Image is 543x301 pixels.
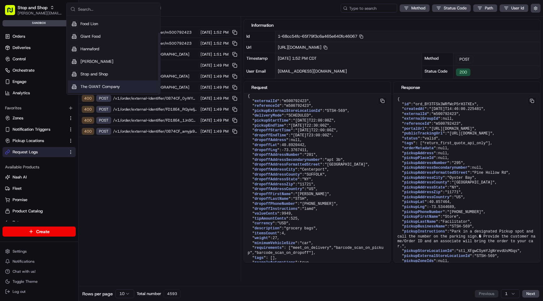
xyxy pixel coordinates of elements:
[288,123,329,128] span: "[DATE]T22:30:00Z"
[422,141,488,145] span: "return_first_quote_api_only"
[200,52,212,57] span: [DATE]
[255,197,288,201] span: dropoffLastName
[293,118,334,123] span: "[DATE]T22:00:00Z"
[438,259,447,263] span: null
[213,85,228,90] span: 1:49 PM
[404,249,452,253] span: pickupStoreLocationId
[411,5,425,11] span: Method
[404,131,442,136] span: publicTrackingUrl
[449,185,458,190] span: "NY"
[429,205,454,209] span: -73.5344689
[213,30,228,35] span: 1:52 PM
[3,267,76,276] button: Chat with us!
[113,96,197,101] span: /v1/order/external-identifier/0B74CF_0yWYpSqWpz53e5n2Myw
[244,90,390,274] pre: { " ": , " ": , " ": , " ": , " ": , " ": , " ": , " ": , " ": , " ": , " ": , " ": , " ": , " ":...
[5,197,73,203] a: Promise
[213,63,228,68] span: 1:49 PM
[291,216,298,221] span: 525
[3,43,76,53] a: Deliveries
[304,172,325,177] span: "SUFFOLK"
[404,220,436,224] span: pickupLastName
[286,113,311,118] span: "SCHEDULED"
[404,259,434,263] span: pickupZoneIds
[325,158,343,162] span: "apt 3b"
[300,202,336,206] span: "[PHONE_NUMBER]"
[429,200,449,204] span: 40.857464
[164,289,181,298] div: 4593
[18,11,63,16] button: [PERSON_NAME][EMAIL_ADDRESS][DOMAIN_NAME]
[456,249,520,253] span: "stl_XFgwCSymYJgNrevdUsMGqs"
[431,112,458,116] span: "m500792423"
[96,128,111,135] div: POST
[404,195,449,200] span: pickupAddressCountry
[341,4,397,13] input: Type to search
[4,89,51,100] a: 📗Knowledge Base
[21,60,103,66] div: Start new chat
[5,149,66,155] a: Request Logs
[447,176,474,180] span: "Oyster Bay"
[6,60,18,71] img: 1736555255976-a54dd68f-1ca7-489b-9aae-adbdc363a1c4
[422,136,438,141] span: "valid"
[3,113,76,123] button: Zones
[278,34,363,39] span: 1-68cc54fc-65f79f3c6a465e640fc46067
[404,215,438,219] span: pickupFirstName
[3,136,76,146] button: Pickup Locations
[3,257,76,266] button: Notifications
[96,95,111,102] div: POST
[273,236,277,240] span: 27
[200,96,212,101] span: [DATE]
[13,186,22,191] span: Fleet
[112,19,238,24] div: URL
[277,221,288,226] span: "USD"
[5,186,73,191] a: Fleet
[404,112,427,116] span: externalId
[255,251,311,255] span: "barcode_scan_on_dropoff"
[13,79,26,85] span: Engage
[398,229,535,249] span: "Park in a designated Pickup spot and call the number on the parking sign.� Provide the customer ...
[113,129,197,134] span: /v1/order/external-identifier/0B74CF_amyjs9Q048cv6bWwcf4
[36,228,50,235] span: Create
[255,118,288,123] span: pickupStartTime
[244,31,275,42] div: Id
[404,151,434,156] span: pickupAddress
[400,4,430,12] button: Method
[82,117,94,124] div: 400
[13,34,25,39] span: Orders
[255,158,320,162] span: dropoffAddressSecondarynumber
[255,133,286,138] span: dropoffEndTime
[291,133,332,138] span: "[DATE]T23:00:00Z"
[302,177,311,182] span: "NY"
[13,127,50,132] span: Notification Triggers
[3,206,76,216] button: Product Catalog
[251,84,383,90] div: Request
[113,118,197,123] span: /v1/order/external-identifier/FD18E4_1JnSCLqKEXkASkmfqRe
[404,190,440,194] span: pickupAddressZip
[200,74,212,79] span: [DATE]
[80,84,120,90] span: The GIANT Company
[13,208,43,214] span: Product Catalog
[255,260,295,265] span: reapplyAutomations
[255,246,282,250] span: requirements
[295,128,336,133] span: "[DATE]T22:00:00Z"
[200,30,212,35] span: [DATE]
[307,187,316,191] span: "US"
[13,220,27,225] span: Returns
[255,109,320,113] span: pickupExternalStoreLocationId
[304,153,315,157] span: "201"
[404,205,425,209] span: pickupLng
[255,202,295,206] span: dropoffPhoneNumber
[404,176,442,180] span: pickupAddressCity
[96,106,111,113] div: POST
[447,210,483,214] span: "[PHONE_NUMBER]"
[291,246,332,250] span: "meet_on_delivery"
[404,224,445,229] span: pickupBusinessName
[278,68,347,74] span: [EMAIL_ADDRESS][DOMAIN_NAME]
[255,153,300,157] span: dropoffAddressNumber
[255,207,298,211] span: dropoffInstructions
[255,162,320,167] span: dropoffAddressFormattedStreet
[472,166,481,170] span: null
[53,92,58,97] div: 💻
[255,216,286,221] span: tipAmountCents
[255,231,277,236] span: itemsCount
[3,54,76,64] button: Control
